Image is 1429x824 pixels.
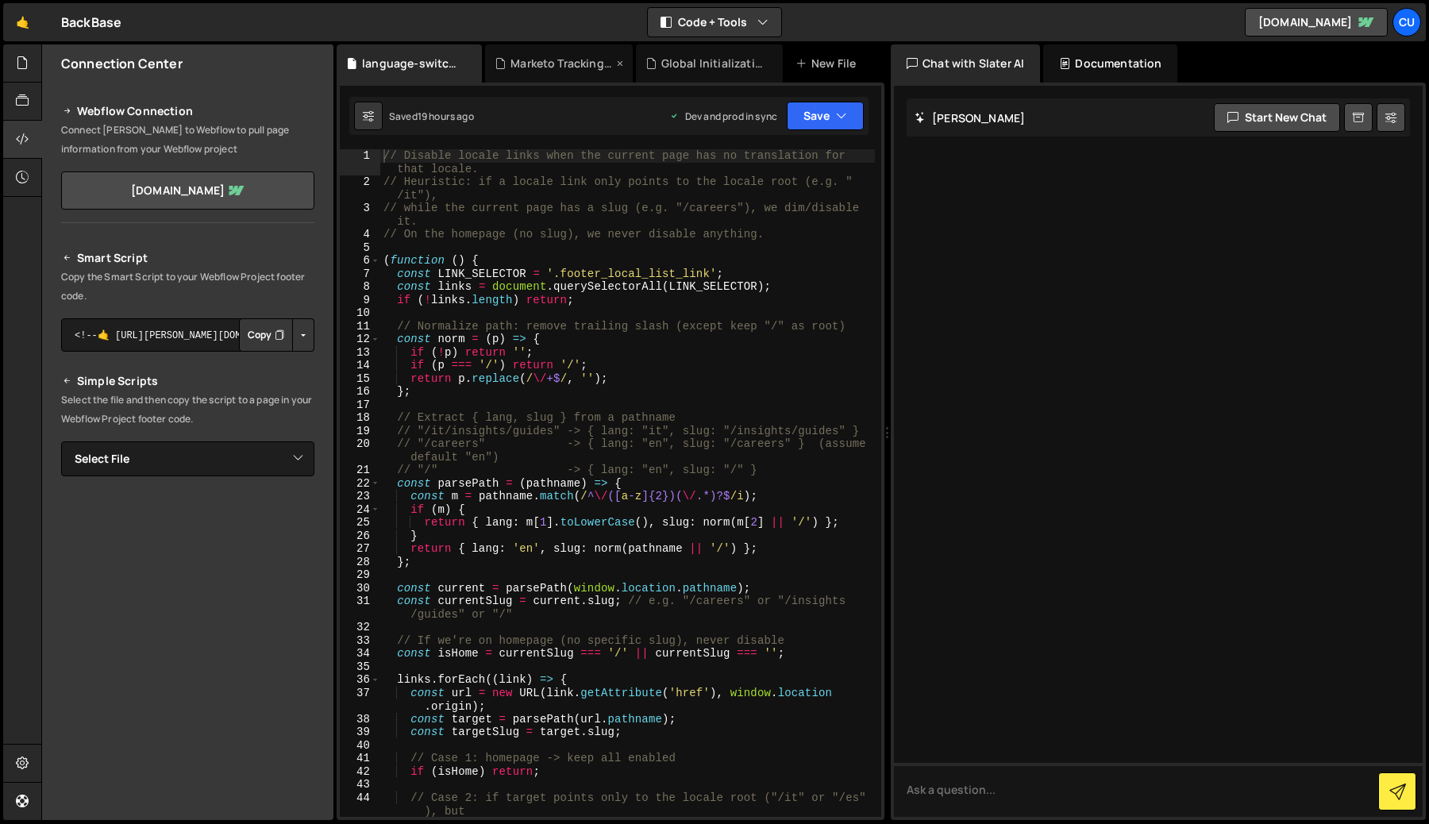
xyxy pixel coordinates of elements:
[340,582,380,595] div: 30
[340,333,380,346] div: 12
[915,110,1025,125] h2: [PERSON_NAME]
[340,359,380,372] div: 14
[340,437,380,464] div: 20
[61,268,314,306] p: Copy the Smart Script to your Webflow Project footer code.
[340,477,380,491] div: 22
[1043,44,1177,83] div: Documentation
[61,248,314,268] h2: Smart Script
[795,56,862,71] div: New File
[648,8,781,37] button: Code + Tools
[61,391,314,429] p: Select the file and then copy the script to a page in your Webflow Project footer code.
[340,556,380,569] div: 28
[340,542,380,556] div: 27
[340,595,380,621] div: 31
[340,516,380,529] div: 25
[340,568,380,582] div: 29
[340,202,380,228] div: 3
[340,425,380,438] div: 19
[340,647,380,660] div: 34
[1392,8,1421,37] a: Cu
[61,656,316,799] iframe: YouTube video player
[340,778,380,791] div: 43
[61,102,314,121] h2: Webflow Connection
[61,55,183,72] h2: Connection Center
[239,318,293,352] button: Copy
[340,726,380,739] div: 39
[661,56,764,71] div: Global Initialization.js
[340,529,380,543] div: 26
[340,268,380,281] div: 7
[340,621,380,634] div: 32
[340,411,380,425] div: 18
[340,673,380,687] div: 36
[340,346,380,360] div: 13
[1214,103,1340,132] button: Start new chat
[510,56,613,71] div: Marketo Tracking Paramaters.js
[340,687,380,713] div: 37
[340,241,380,255] div: 5
[340,372,380,386] div: 15
[61,171,314,210] a: [DOMAIN_NAME]
[340,490,380,503] div: 23
[340,765,380,779] div: 42
[340,306,380,320] div: 10
[340,320,380,333] div: 11
[61,318,314,352] textarea: <!--🤙 [URL][PERSON_NAME][DOMAIN_NAME]> <script>document.addEventListener("DOMContentLoaded", func...
[61,372,314,391] h2: Simple Scripts
[340,294,380,307] div: 9
[340,739,380,753] div: 40
[340,385,380,399] div: 16
[3,3,42,41] a: 🤙
[787,102,864,130] button: Save
[340,175,380,202] div: 2
[340,464,380,477] div: 21
[389,110,474,123] div: Saved
[340,791,380,818] div: 44
[340,752,380,765] div: 41
[340,713,380,726] div: 38
[340,149,380,175] div: 1
[340,634,380,648] div: 33
[1245,8,1388,37] a: [DOMAIN_NAME]
[340,254,380,268] div: 6
[340,660,380,674] div: 35
[61,502,316,645] iframe: YouTube video player
[891,44,1040,83] div: Chat with Slater AI
[340,399,380,412] div: 17
[61,13,121,32] div: BackBase
[362,56,463,71] div: language-switcher.js
[239,318,314,352] div: Button group with nested dropdown
[418,110,474,123] div: 19 hours ago
[340,280,380,294] div: 8
[61,121,314,159] p: Connect [PERSON_NAME] to Webflow to pull page information from your Webflow project
[340,503,380,517] div: 24
[669,110,777,123] div: Dev and prod in sync
[340,228,380,241] div: 4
